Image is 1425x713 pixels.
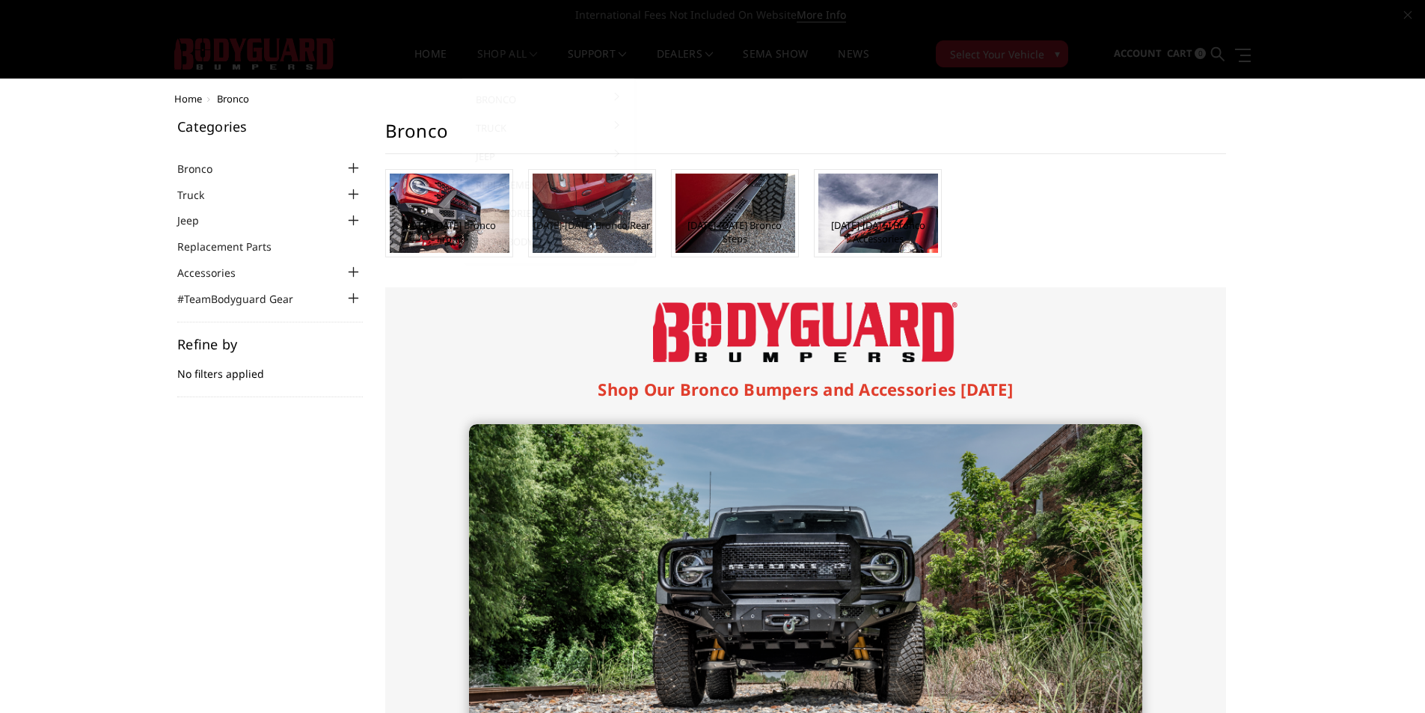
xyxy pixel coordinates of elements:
a: Accessories [177,265,254,281]
a: Accessories [468,199,628,227]
a: [DATE]-[DATE] Bronco Steps [675,218,794,245]
h5: Refine by [177,337,363,351]
a: SEMA Show [743,49,808,78]
a: shop all [477,49,538,78]
button: Select Your Vehicle [936,40,1068,67]
a: Home [414,49,447,78]
a: Support [568,49,627,78]
a: Bronco [468,85,628,114]
a: Truck [468,114,628,142]
span: ▾ [1055,46,1060,61]
h5: Categories [177,120,363,133]
div: No filters applied [177,337,363,397]
a: [DATE]-[DATE] Bronco Front [390,218,509,245]
a: Dealers [657,49,714,78]
span: 0 [1195,48,1206,59]
a: [DATE]-[DATE] Bronco Accessories [818,218,937,245]
a: Home [174,92,202,105]
span: Bronco [217,92,249,105]
img: Bodyguard Bumpers Logo [653,302,957,362]
span: Cart [1167,46,1192,60]
span: Select Your Vehicle [950,46,1044,62]
h1: Shop Our Bronco Bumpers and Accessories [DATE] [469,377,1142,402]
a: Truck [177,187,223,203]
a: Cart 0 [1167,34,1206,74]
a: #TeamBodyguard Gear [468,227,628,256]
h1: Bronco [385,120,1226,154]
a: #TeamBodyguard Gear [177,291,312,307]
a: More Info [797,7,846,22]
a: Bronco [177,161,231,177]
a: Account [1114,34,1162,74]
a: News [838,49,868,78]
a: Jeep [177,212,218,228]
img: BODYGUARD BUMPERS [174,38,335,70]
span: Account [1114,46,1162,60]
a: Jeep [468,142,628,171]
a: Replacement Parts [468,171,628,199]
a: Replacement Parts [177,239,290,254]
